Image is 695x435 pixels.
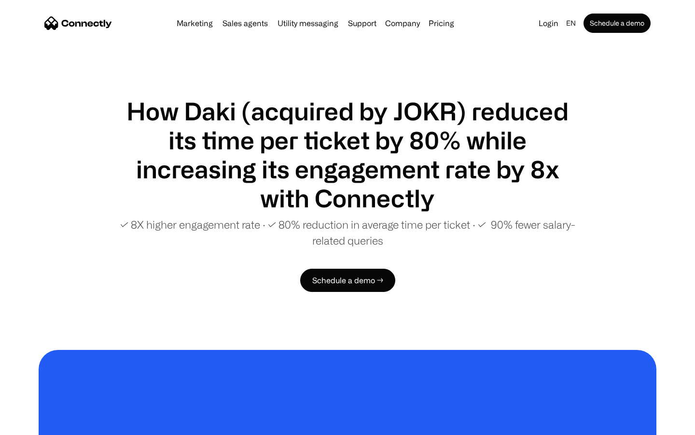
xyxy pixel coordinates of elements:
[344,19,380,27] a: Support
[173,19,217,27] a: Marketing
[535,16,562,30] a: Login
[116,217,579,248] p: ✓ 8X higher engagement rate ∙ ✓ 80% reduction in average time per ticket ∙ ✓ 90% fewer salary-rel...
[10,417,58,432] aside: Language selected: English
[584,14,651,33] a: Schedule a demo
[425,19,458,27] a: Pricing
[382,16,423,30] div: Company
[44,16,112,30] a: home
[566,16,576,30] div: en
[219,19,272,27] a: Sales agents
[300,269,395,292] a: Schedule a demo →
[274,19,342,27] a: Utility messaging
[562,16,582,30] div: en
[19,418,58,432] ul: Language list
[385,16,420,30] div: Company
[116,97,579,213] h1: How Daki (acquired by JOKR) reduced its time per ticket by 80% while increasing its engagement ra...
